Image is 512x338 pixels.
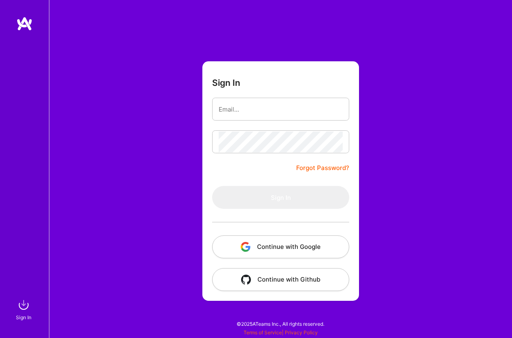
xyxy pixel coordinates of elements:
img: icon [241,242,250,252]
div: © 2025 ATeams Inc., All rights reserved. [49,313,512,334]
img: logo [16,16,33,31]
button: Continue with Github [212,268,349,291]
a: Terms of Service [244,329,282,336]
a: Privacy Policy [285,329,318,336]
a: sign inSign In [17,297,32,322]
div: Sign In [16,313,31,322]
img: sign in [16,297,32,313]
input: Email... [219,99,343,120]
button: Sign In [212,186,349,209]
span: | [244,329,318,336]
img: icon [241,275,251,284]
button: Continue with Google [212,235,349,258]
h3: Sign In [212,78,240,88]
a: Forgot Password? [296,163,349,173]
